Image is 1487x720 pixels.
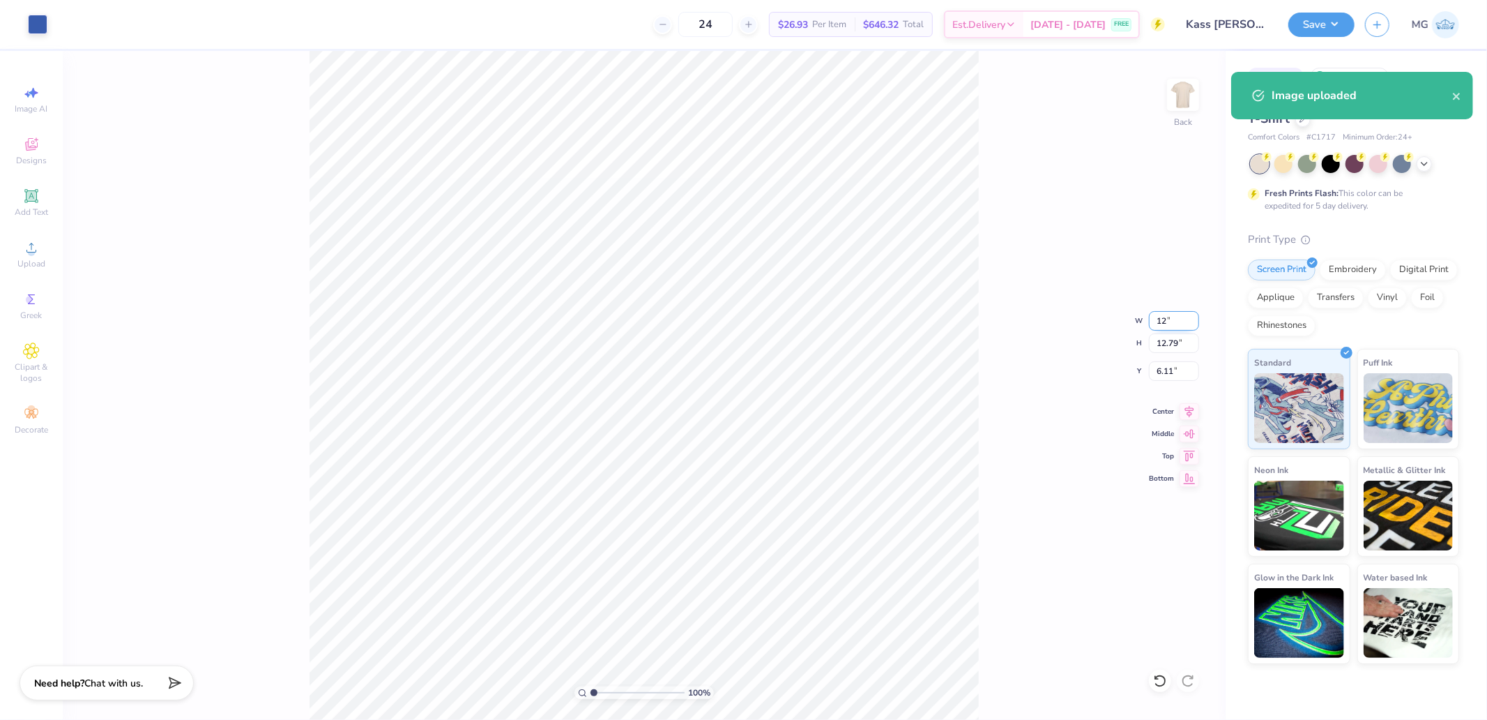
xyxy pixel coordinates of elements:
[1030,17,1106,32] span: [DATE] - [DATE]
[1308,287,1364,308] div: Transfers
[1411,287,1444,308] div: Foil
[1254,355,1291,370] span: Standard
[1265,188,1339,199] strong: Fresh Prints Flash:
[1149,474,1174,483] span: Bottom
[15,103,48,114] span: Image AI
[1452,87,1462,104] button: close
[1272,87,1452,104] div: Image uploaded
[1248,287,1304,308] div: Applique
[1248,232,1459,248] div: Print Type
[903,17,924,32] span: Total
[1364,570,1428,585] span: Water based Ink
[1248,315,1316,336] div: Rhinestones
[84,677,143,690] span: Chat with us.
[1265,187,1436,212] div: This color can be expedited for 5 day delivery.
[1254,481,1344,550] img: Neon Ink
[778,17,808,32] span: $26.93
[1149,429,1174,439] span: Middle
[1254,588,1344,658] img: Glow in the Dark Ink
[1390,260,1458,280] div: Digital Print
[863,17,899,32] span: $646.32
[688,687,710,699] span: 100 %
[7,361,56,384] span: Clipart & logos
[15,207,48,218] span: Add Text
[1364,588,1454,658] img: Water based Ink
[678,12,733,37] input: – –
[1114,20,1129,29] span: FREE
[1364,355,1393,370] span: Puff Ink
[952,17,1005,32] span: Est. Delivery
[1254,570,1334,585] span: Glow in the Dark Ink
[17,258,45,269] span: Upload
[1364,463,1446,477] span: Metallic & Glitter Ink
[1169,81,1197,109] img: Back
[34,677,84,690] strong: Need help?
[1175,10,1278,38] input: Untitled Design
[1306,132,1336,144] span: # C1717
[1174,116,1192,128] div: Back
[812,17,846,32] span: Per Item
[1149,407,1174,417] span: Center
[15,424,48,435] span: Decorate
[1368,287,1407,308] div: Vinyl
[21,310,43,321] span: Greek
[1254,373,1344,443] img: Standard
[1320,260,1386,280] div: Embroidery
[16,155,47,166] span: Designs
[1248,260,1316,280] div: Screen Print
[1343,132,1412,144] span: Minimum Order: 24 +
[1248,132,1299,144] span: Comfort Colors
[1364,373,1454,443] img: Puff Ink
[1149,451,1174,461] span: Top
[1254,463,1288,477] span: Neon Ink
[1364,481,1454,550] img: Metallic & Glitter Ink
